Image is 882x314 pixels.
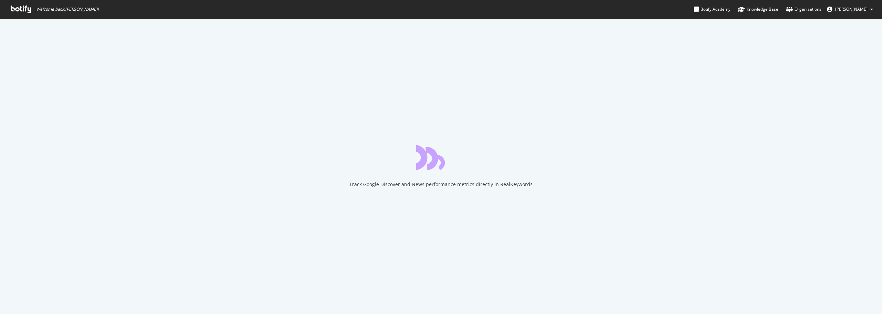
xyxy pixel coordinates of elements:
div: Knowledge Base [738,6,778,13]
div: Organizations [786,6,821,13]
div: Botify Academy [694,6,730,13]
span: Peter Dixon [835,6,868,12]
span: Welcome back, [PERSON_NAME] ! [36,7,99,12]
div: Track Google Discover and News performance metrics directly in RealKeywords [349,181,533,188]
div: animation [416,145,466,170]
button: [PERSON_NAME] [821,4,879,15]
